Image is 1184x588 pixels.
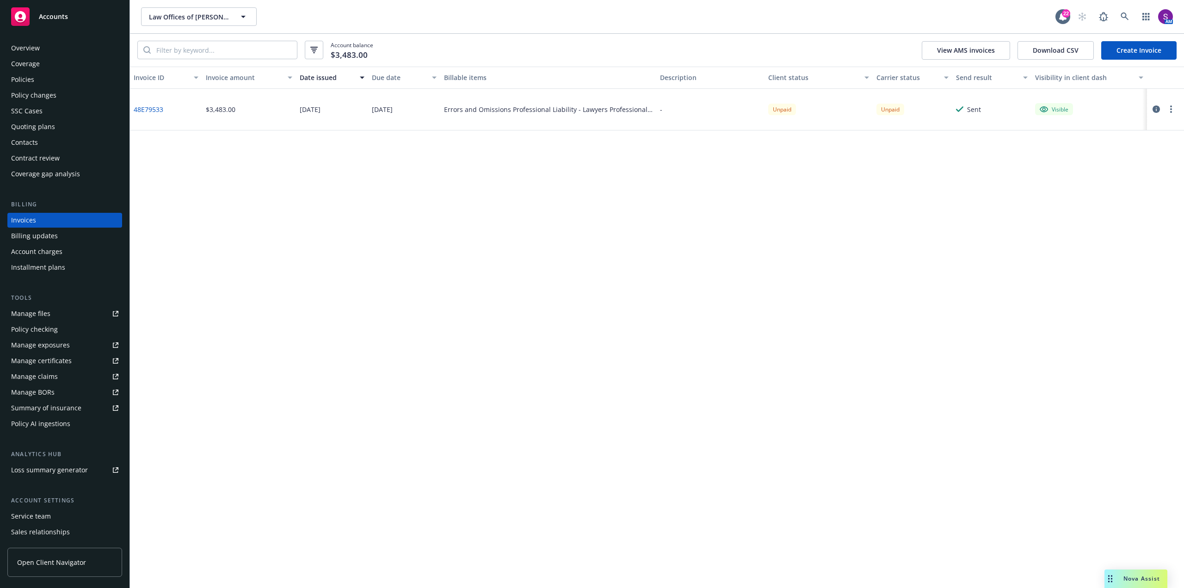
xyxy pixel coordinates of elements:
a: Contacts [7,135,122,150]
a: Contract review [7,151,122,166]
div: Invoices [11,213,36,228]
div: Policy AI ingestions [11,416,70,431]
a: Quoting plans [7,119,122,134]
button: View AMS invoices [922,41,1010,60]
a: Accounts [7,4,122,30]
a: Manage claims [7,369,122,384]
div: Account settings [7,496,122,505]
a: Start snowing [1073,7,1091,26]
a: Installment plans [7,260,122,275]
a: SSC Cases [7,104,122,118]
div: Send result [956,73,1018,82]
div: Installment plans [11,260,65,275]
div: Manage certificates [11,353,72,368]
button: Invoice amount [202,67,296,89]
span: $3,483.00 [331,49,368,61]
div: Coverage [11,56,40,71]
div: Drag to move [1104,569,1116,588]
div: Carrier status [876,73,938,82]
div: SSC Cases [11,104,43,118]
a: Sales relationships [7,525,122,539]
div: Contacts [11,135,38,150]
div: Description [660,73,761,82]
a: Overview [7,41,122,56]
div: Summary of insurance [11,401,81,415]
a: Policy changes [7,88,122,103]
a: Loss summary generator [7,463,122,477]
div: Quoting plans [11,119,55,134]
button: Send result [952,67,1032,89]
span: Open Client Navigator [17,557,86,567]
a: Switch app [1137,7,1155,26]
span: Accounts [39,13,68,20]
div: Unpaid [876,104,904,115]
div: Billing [7,200,122,209]
div: [DATE] [300,105,321,114]
a: Billing updates [7,229,122,243]
div: Date issued [300,73,354,82]
div: Billable items [444,73,653,82]
div: Manage files [11,306,50,321]
a: Account charges [7,244,122,259]
svg: Search [143,46,151,54]
div: Billing updates [11,229,58,243]
div: Overview [11,41,40,56]
a: Manage files [7,306,122,321]
button: Download CSV [1017,41,1094,60]
div: Contract review [11,151,60,166]
div: $3,483.00 [206,105,235,114]
span: Law Offices of [PERSON_NAME] [149,12,229,22]
div: Manage BORs [11,385,55,400]
button: Description [656,67,765,89]
a: Policy checking [7,322,122,337]
div: Coverage gap analysis [11,167,80,181]
a: Coverage gap analysis [7,167,122,181]
a: Manage certificates [7,353,122,368]
div: Manage exposures [11,338,70,353]
a: Service team [7,509,122,524]
span: Account balance [331,41,373,59]
div: Manage claims [11,369,58,384]
button: Date issued [296,67,368,89]
a: Policies [7,72,122,87]
div: Due date [372,73,426,82]
button: Client status [765,67,873,89]
div: - [660,105,662,114]
img: photo [1158,9,1173,24]
button: Visibility in client dash [1031,67,1147,89]
div: Visible [1040,105,1068,113]
div: Policies [11,72,34,87]
a: Summary of insurance [7,401,122,415]
a: Invoices [7,213,122,228]
button: Invoice ID [130,67,202,89]
div: Loss summary generator [11,463,88,477]
a: Report a Bug [1094,7,1113,26]
span: Nova Assist [1123,575,1160,582]
div: Unpaid [768,104,796,115]
a: Search [1116,7,1134,26]
div: Errors and Omissions Professional Liability - Lawyers Professional Liability - CIC1008183 00 [444,105,653,114]
button: Law Offices of [PERSON_NAME] [141,7,257,26]
a: Coverage [7,56,122,71]
div: Invoice ID [134,73,188,82]
button: Nova Assist [1104,569,1167,588]
a: Manage BORs [7,385,122,400]
div: Client status [768,73,859,82]
button: Billable items [440,67,657,89]
div: 22 [1062,9,1070,18]
div: Invoice amount [206,73,282,82]
div: [DATE] [372,105,393,114]
div: Analytics hub [7,450,122,459]
div: Policy changes [11,88,56,103]
div: Visibility in client dash [1035,73,1133,82]
button: Due date [368,67,440,89]
div: Account charges [11,244,62,259]
a: Create Invoice [1101,41,1177,60]
div: Sent [967,105,981,114]
div: Sales relationships [11,525,70,539]
div: Tools [7,293,122,303]
button: Carrier status [873,67,952,89]
a: Manage exposures [7,338,122,353]
a: Policy AI ingestions [7,416,122,431]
